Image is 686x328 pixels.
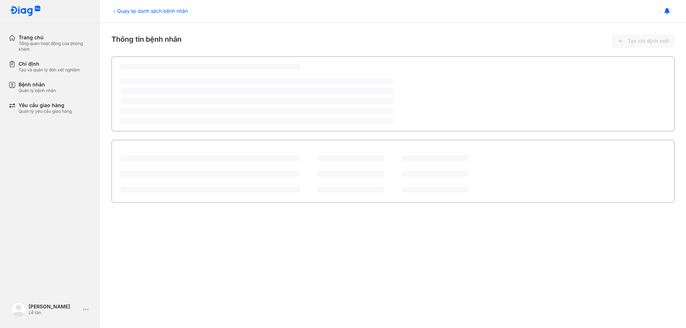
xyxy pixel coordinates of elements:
div: Bệnh nhân [19,81,56,88]
span: ‌ [402,171,469,177]
span: ‌ [120,88,393,94]
div: Tổng quan hoạt động của phòng khám [19,41,91,52]
div: Tạo và quản lý đơn xét nghiệm [19,67,80,73]
div: Trang chủ [19,34,91,41]
span: ‌ [402,187,469,192]
div: Quản lý bệnh nhân [19,88,56,94]
span: ‌ [317,155,384,161]
span: ‌ [317,187,384,192]
span: ‌ [120,78,393,84]
span: ‌ [120,155,300,161]
span: ‌ [120,64,300,70]
div: Thông tin bệnh nhân [111,34,675,48]
div: Lịch sử chỉ định [120,147,164,155]
span: ‌ [402,155,469,161]
img: logo [11,302,26,317]
div: [PERSON_NAME] [29,303,80,310]
div: Quản lý yêu cầu giao hàng [19,109,72,114]
span: ‌ [317,171,384,177]
span: Tạo chỉ định mới [628,38,669,44]
span: ‌ [120,118,393,124]
span: ‌ [120,187,300,192]
div: Quay lại danh sách bệnh nhân [111,7,188,15]
span: ‌ [120,171,300,177]
span: ‌ [120,108,393,114]
div: Yêu cầu giao hàng [19,102,72,109]
div: Chỉ định [19,61,80,67]
span: ‌ [120,98,393,104]
button: Tạo chỉ định mới [612,34,675,48]
div: Lễ tân [29,310,80,316]
img: logo [10,6,41,17]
